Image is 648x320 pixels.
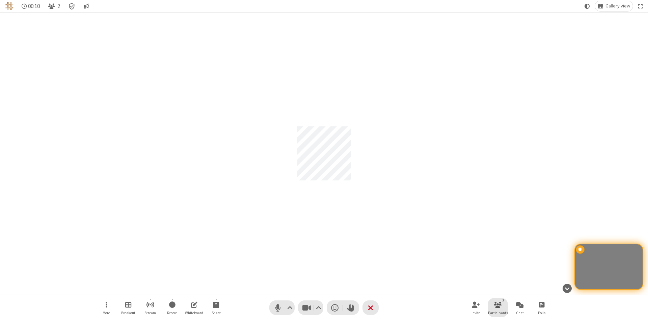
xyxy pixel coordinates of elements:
span: 00:10 [28,3,40,9]
button: Invite participants (Alt+I) [466,298,486,317]
span: Record [167,311,178,315]
span: 2 [57,3,60,9]
button: Using system theme [582,1,593,11]
button: Video setting [314,300,323,315]
span: Whiteboard [185,311,203,315]
button: Open participant list [488,298,508,317]
button: Mute (Alt+A) [269,300,295,315]
div: Timer [19,1,43,11]
button: Send a reaction [327,300,343,315]
button: Raise hand [343,300,359,315]
span: Stream [144,311,156,315]
div: Meeting details Encryption enabled [65,1,78,11]
button: Start streaming [140,298,160,317]
button: Open poll [532,298,552,317]
button: Start recording [162,298,182,317]
button: Stop video (Alt+V) [298,300,323,315]
button: End or leave meeting [362,300,379,315]
span: Polls [538,311,545,315]
button: Open participant list [45,1,63,11]
span: More [103,311,110,315]
button: Fullscreen [636,1,646,11]
span: Invite [471,311,480,315]
span: Breakout [121,311,135,315]
span: Chat [516,311,524,315]
button: Manage Breakout Rooms [118,298,138,317]
div: 2 [501,298,506,304]
button: Audio settings [286,300,295,315]
span: Share [212,311,221,315]
img: QA Selenium DO NOT DELETE OR CHANGE [5,2,13,10]
span: Participants [488,311,508,315]
button: Open chat [510,298,530,317]
button: Conversation [81,1,91,11]
button: Open shared whiteboard [184,298,204,317]
button: Start sharing [206,298,226,317]
button: Change layout [595,1,633,11]
button: Open menu [96,298,116,317]
button: Hide [560,280,574,296]
span: Gallery view [605,3,630,9]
